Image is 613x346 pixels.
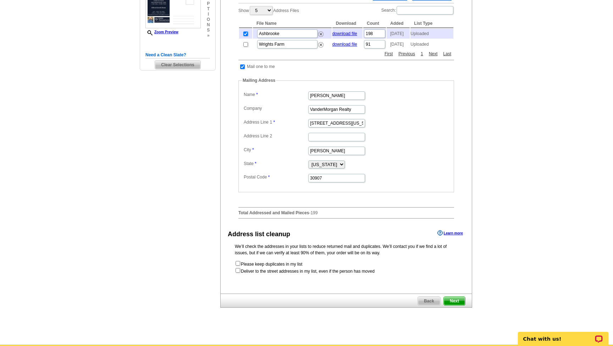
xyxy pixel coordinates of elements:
[397,6,453,15] input: Search:
[410,29,453,39] td: Uploaded
[244,119,308,125] label: Address Line 1
[244,91,308,98] label: Name
[145,30,178,34] a: Zoom Preview
[441,51,453,57] a: Last
[253,19,332,28] th: File Name
[427,51,440,57] a: Next
[332,42,357,47] a: download file
[387,29,410,39] td: [DATE]
[418,296,441,306] a: Back
[238,5,299,16] label: Show Address Files
[244,133,308,139] label: Address Line 2
[235,260,458,274] form: Please keep duplicates in my list Deliver to the street addresses in my list, even if the person ...
[387,39,410,49] td: [DATE]
[247,63,275,70] td: Mail one to me
[207,12,210,17] span: i
[332,31,357,36] a: download file
[381,5,454,15] label: Search:
[318,42,324,47] img: delete.png
[318,41,324,46] a: Remove this list
[437,230,463,236] a: Learn more
[207,17,210,22] span: o
[228,229,290,239] div: Address list cleanup
[244,160,308,167] label: State
[410,19,453,28] th: List Type
[318,30,324,35] a: Remove this list
[242,77,276,84] legend: Mailing Address
[410,39,453,49] td: Uploaded
[387,19,410,28] th: Added
[207,6,210,12] span: t
[244,105,308,112] label: Company
[419,51,425,57] a: 1
[444,297,465,305] span: Next
[145,52,210,58] h5: Need a Clean Slate?
[418,297,440,305] span: Back
[207,33,210,38] span: »
[244,147,308,153] label: City
[250,6,272,15] select: ShowAddress Files
[155,61,200,69] span: Clear Selections
[318,32,324,37] img: delete.png
[383,51,394,57] a: First
[332,19,363,28] th: Download
[244,174,308,180] label: Postal Code
[513,324,613,346] iframe: LiveChat chat widget
[397,51,417,57] a: Previous
[207,22,210,28] span: n
[207,28,210,33] span: s
[207,1,210,6] span: p
[238,210,309,215] strong: Total Addressed and Mailed Pieces
[363,19,386,28] th: Count
[235,243,458,256] p: We’ll check the addresses in your lists to reduce returned mail and duplicates. We’ll contact you...
[310,210,317,215] span: 199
